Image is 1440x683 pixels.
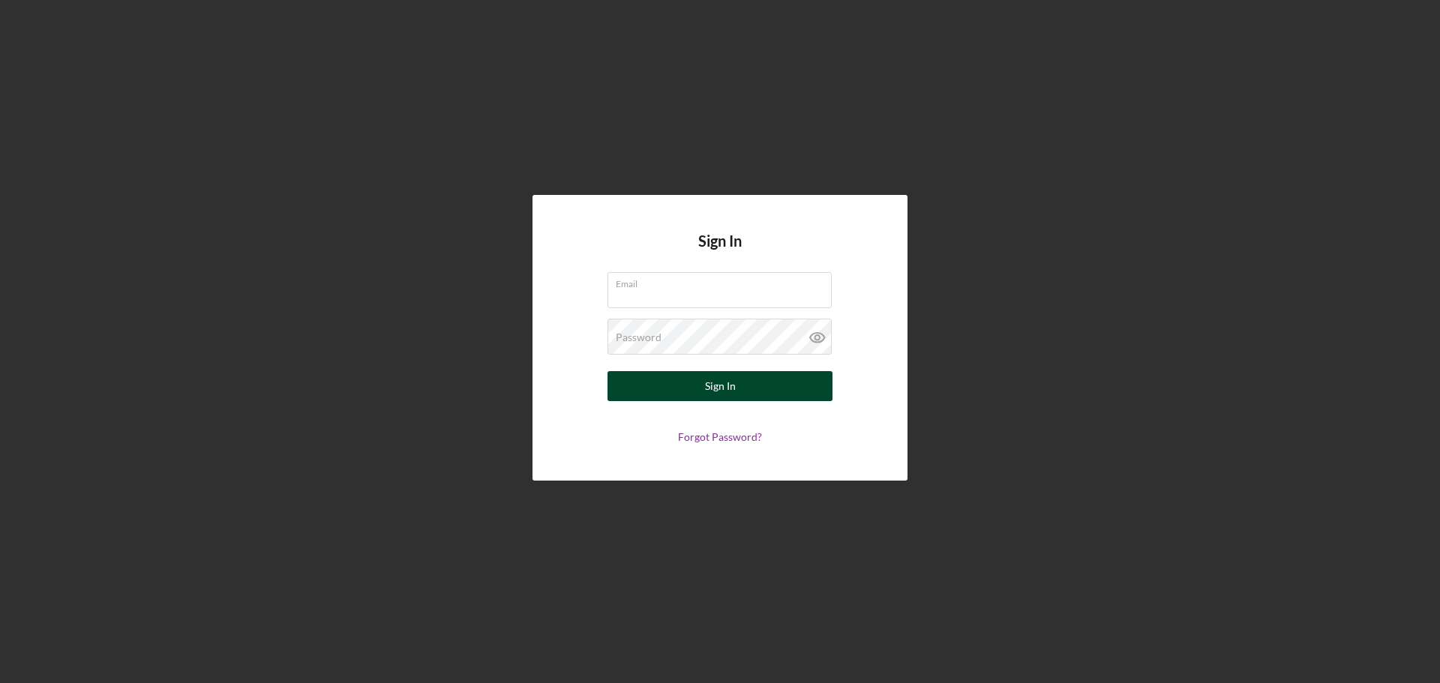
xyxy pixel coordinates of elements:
[616,331,661,343] label: Password
[698,232,742,272] h4: Sign In
[705,371,736,401] div: Sign In
[616,273,832,289] label: Email
[607,371,832,401] button: Sign In
[678,430,762,443] a: Forgot Password?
